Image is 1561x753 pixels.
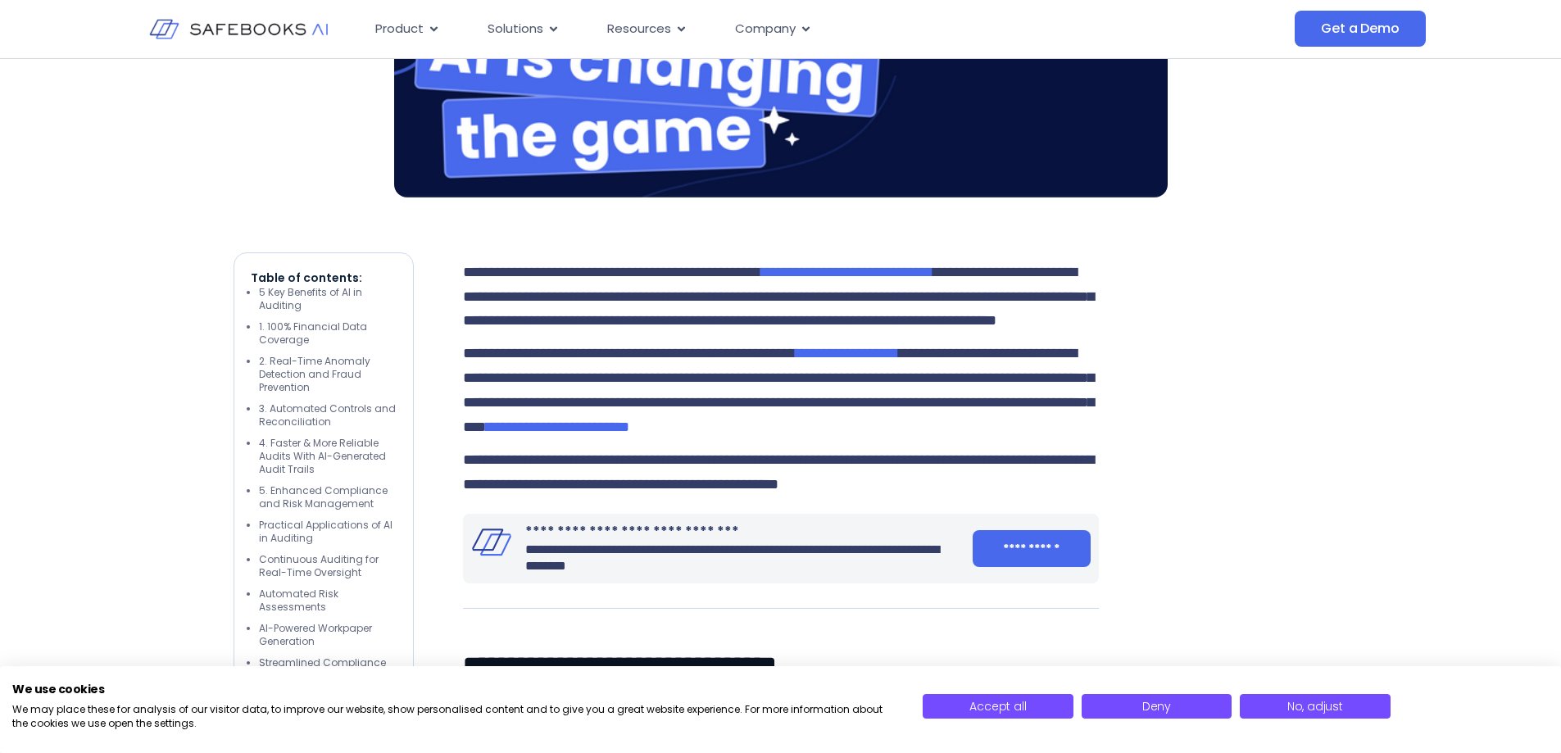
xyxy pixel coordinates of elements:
a: Get a Demo [1295,11,1425,47]
li: Practical Applications of AI in Auditing [259,519,397,545]
span: Accept all [969,698,1026,714]
li: Automated Risk Assessments [259,587,397,614]
li: 5 Key Benefits of AI in Auditing [259,286,397,312]
li: Continuous Auditing for Real-Time Oversight [259,553,397,579]
li: 3. Automated Controls and Reconciliation [259,402,397,429]
span: Solutions [488,20,543,39]
button: Adjust cookie preferences [1240,694,1390,719]
button: Accept all cookies [923,694,1073,719]
span: Get a Demo [1321,20,1399,37]
div: Menu Toggle [362,13,1131,45]
span: Deny [1142,698,1171,714]
li: 2. Real-Time Anomaly Detection and Fraud Prevention [259,355,397,394]
li: AI-Powered Workpaper Generation [259,622,397,648]
li: 4. Faster & More Reliable Audits With AI-Generated Audit Trails [259,437,397,476]
button: Deny all cookies [1082,694,1232,719]
li: 1. 100% Financial Data Coverage [259,320,397,347]
h2: We use cookies [12,682,898,696]
p: We may place these for analysis of our visitor data, to improve our website, show personalised co... [12,703,898,731]
p: Table of contents: [251,270,397,286]
span: Company [735,20,796,39]
span: Resources [607,20,671,39]
span: Product [375,20,424,39]
span: No, adjust [1287,698,1343,714]
nav: Menu [362,13,1131,45]
li: 5. Enhanced Compliance and Risk Management [259,484,397,510]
